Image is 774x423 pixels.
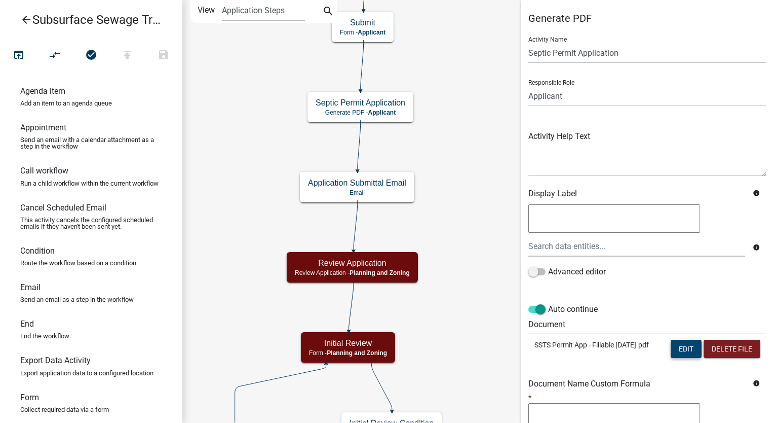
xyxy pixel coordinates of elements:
h5: Initial Review [309,338,387,348]
h5: Septic Permit Application [316,98,405,108]
h5: Generate PDF [528,12,766,24]
p: SSTS Permit App - Fillable [DATE].pdf [534,340,654,350]
button: No problems [73,45,109,66]
p: Form - [340,29,385,36]
p: Send an email with a calendar attachment as a step in the workflow [20,136,162,150]
h6: Export Data Activity [20,356,91,365]
button: Delete File [704,340,760,358]
button: Test Workflow [1,45,37,66]
i: check_circle [85,49,97,63]
button: search [320,4,336,20]
h6: Display Label [528,189,745,198]
p: Form - [309,349,387,357]
h6: Agenda item [20,86,65,96]
div: Workflow actions [1,45,182,69]
h6: Call workflow [20,166,68,175]
button: Publish [109,45,145,66]
h6: Email [20,283,41,292]
label: Auto continue [528,303,598,315]
h5: Application Submittal Email [308,178,406,188]
h6: Appointment [20,123,66,132]
i: publish [121,49,133,63]
i: open_in_browser [13,49,25,63]
i: info [753,190,760,197]
p: Collect required data via a form [20,406,109,413]
p: Export application data to a configured location [20,370,153,376]
span: Applicant [358,29,385,36]
button: Edit [671,340,702,358]
h6: Form [20,393,39,402]
i: arrow_back [20,14,32,28]
h5: Review Application [295,258,410,268]
h6: End [20,319,34,329]
span: Applicant [368,109,396,116]
span: Planning and Zoning [350,269,410,276]
p: Add an item to an agenda queue [20,100,112,107]
p: Route the workflow based on a condition [20,260,136,266]
a: Subsurface Sewage Treatment System (SSTS) Application [8,8,166,31]
label: Advanced editor [528,266,606,278]
p: This activity cancels the configured scheduled emails if they haven't been sent yet. [20,217,162,230]
span: Planning and Zoning [327,349,387,357]
input: Search data entities... [528,236,745,257]
h6: Cancel Scheduled Email [20,203,106,213]
p: Generate PDF - [316,109,405,116]
i: info [753,380,760,387]
p: Review Application - [295,269,410,276]
button: Auto Layout [36,45,73,66]
h6: Condition [20,246,55,256]
p: End the workflow [20,333,69,339]
p: Run a child workflow within the current workflow [20,180,159,187]
h6: Document [528,320,766,329]
h6: Document Name Custom Formula [528,379,745,389]
i: save [158,49,170,63]
button: Save [145,45,182,66]
i: compare_arrows [49,49,61,63]
p: Email [308,189,406,196]
i: search [322,5,334,19]
i: info [753,244,760,251]
h5: Submit [340,18,385,27]
p: Send an email as a step in the workflow [20,296,134,303]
